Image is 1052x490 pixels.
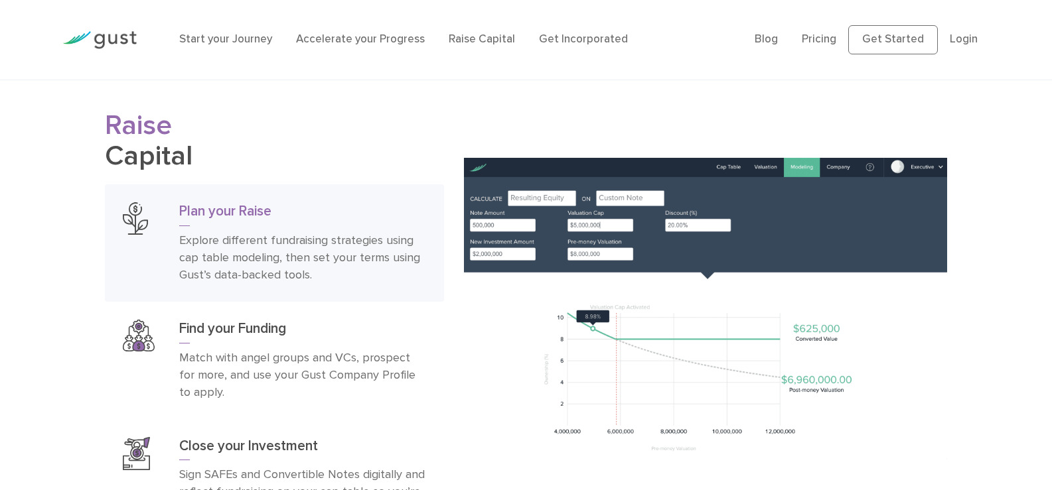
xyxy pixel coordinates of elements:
[179,320,427,343] h3: Find your Funding
[105,109,172,142] span: Raise
[105,184,445,302] a: Plan Your RaisePlan your RaiseExplore different fundraising strategies using cap table modeling, ...
[179,437,427,461] h3: Close your Investment
[179,232,427,284] p: Explore different fundraising strategies using cap table modeling, then set your terms using Gust...
[296,32,425,46] a: Accelerate your Progress
[105,302,445,419] a: Find Your FundingFind your FundingMatch with angel groups and VCs, prospect for more, and use you...
[179,349,427,401] p: Match with angel groups and VCs, prospect for more, and use your Gust Company Profile to apply.
[950,32,978,46] a: Login
[105,111,445,172] h2: Capital
[449,32,515,46] a: Raise Capital
[802,32,836,46] a: Pricing
[179,202,427,226] h3: Plan your Raise
[179,32,272,46] a: Start your Journey
[123,202,148,235] img: Plan Your Raise
[123,437,150,470] img: Close Your Investment
[848,25,938,54] a: Get Started
[62,31,137,49] img: Gust Logo
[539,32,628,46] a: Get Incorporated
[755,32,778,46] a: Blog
[123,320,155,351] img: Find Your Funding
